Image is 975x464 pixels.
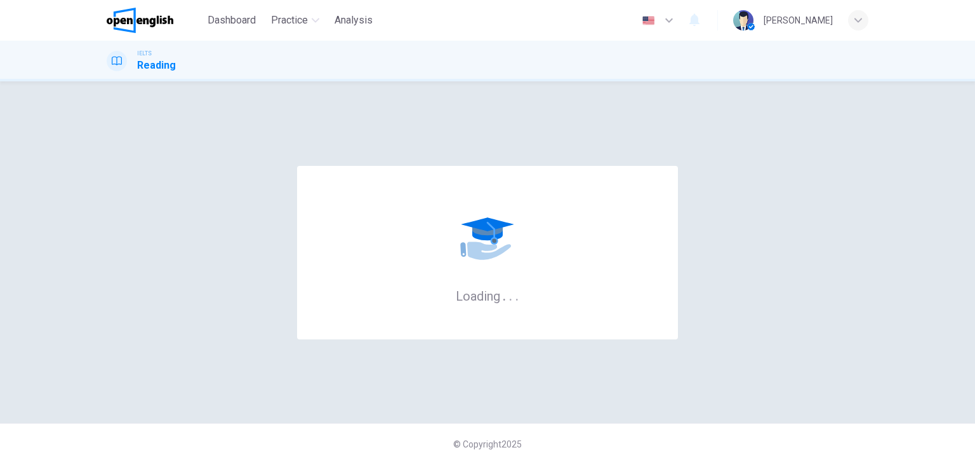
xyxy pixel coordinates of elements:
h1: Reading [137,58,176,73]
button: Analysis [329,9,378,32]
img: OpenEnglish logo [107,8,173,33]
span: Analysis [335,13,373,28]
h6: Loading [456,287,519,304]
button: Dashboard [202,9,261,32]
span: IELTS [137,49,152,58]
img: Profile picture [733,10,753,31]
button: Practice [266,9,324,32]
div: [PERSON_NAME] [764,13,833,28]
h6: . [508,284,513,305]
a: OpenEnglish logo [107,8,202,33]
span: © Copyright 2025 [453,439,522,449]
span: Dashboard [208,13,256,28]
span: Practice [271,13,308,28]
h6: . [515,284,519,305]
img: en [640,16,656,25]
h6: . [502,284,507,305]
